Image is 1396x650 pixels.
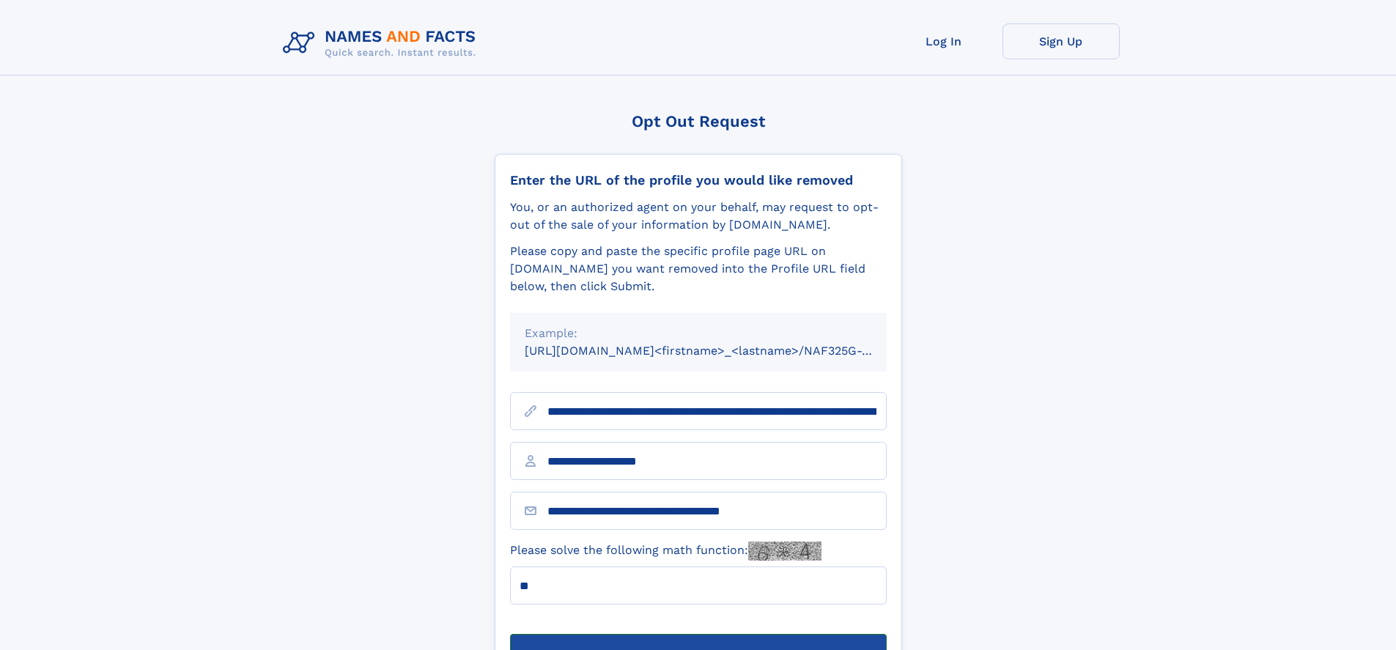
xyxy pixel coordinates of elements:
[510,199,887,234] div: You, or an authorized agent on your behalf, may request to opt-out of the sale of your informatio...
[525,325,872,342] div: Example:
[510,542,821,561] label: Please solve the following math function:
[885,23,1002,59] a: Log In
[525,344,915,358] small: [URL][DOMAIN_NAME]<firstname>_<lastname>/NAF325G-xxxxxxxx
[510,243,887,295] div: Please copy and paste the specific profile page URL on [DOMAIN_NAME] you want removed into the Pr...
[1002,23,1120,59] a: Sign Up
[510,172,887,188] div: Enter the URL of the profile you would like removed
[277,23,488,63] img: Logo Names and Facts
[495,112,902,130] div: Opt Out Request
